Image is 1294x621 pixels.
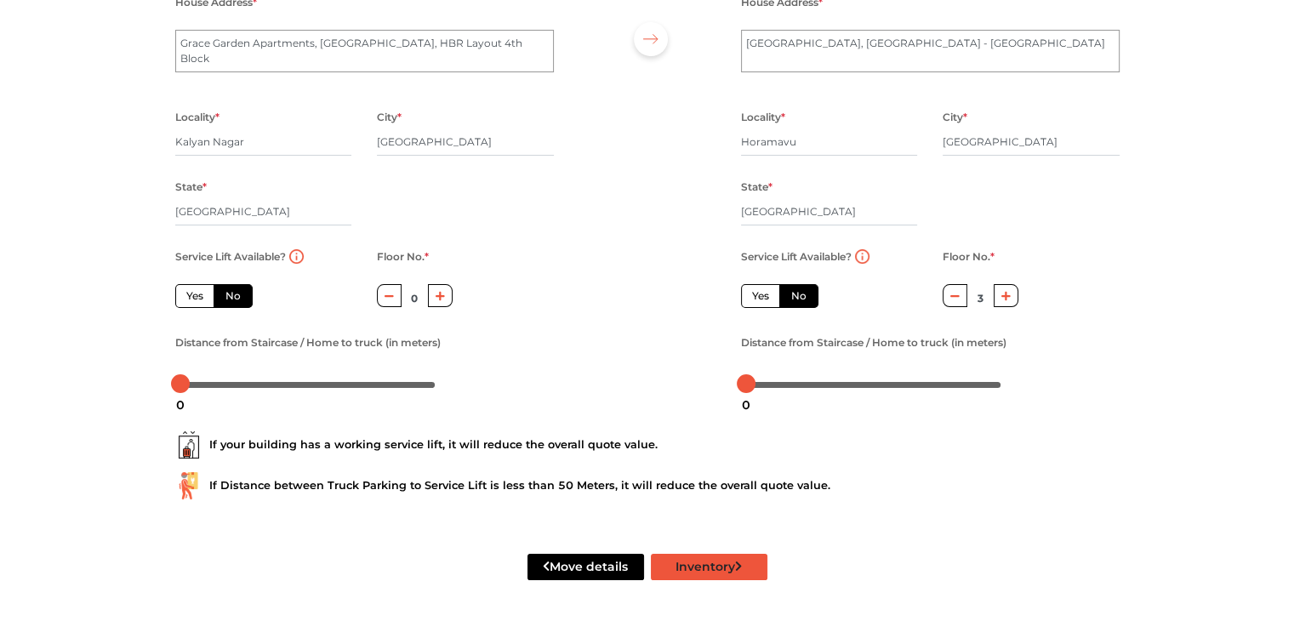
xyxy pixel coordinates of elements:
[214,284,253,308] label: No
[741,332,1006,354] label: Distance from Staircase / Home to truck (in meters)
[741,30,1120,72] textarea: [GEOGRAPHIC_DATA], [GEOGRAPHIC_DATA] - [GEOGRAPHIC_DATA]
[741,284,780,308] label: Yes
[377,106,402,128] label: City
[651,554,767,580] button: Inventory
[741,176,772,198] label: State
[741,246,852,268] label: Service Lift Available?
[175,106,219,128] label: Locality
[175,332,441,354] label: Distance from Staircase / Home to truck (in meters)
[779,284,818,308] label: No
[527,554,644,580] button: Move details
[377,246,429,268] label: Floor No.
[741,106,785,128] label: Locality
[175,176,207,198] label: State
[169,390,191,419] div: 0
[175,246,286,268] label: Service Lift Available?
[175,284,214,308] label: Yes
[943,106,967,128] label: City
[175,30,554,72] textarea: Grace Garden Apartments, [GEOGRAPHIC_DATA], HBR Layout 4th Block
[175,472,202,499] img: ...
[943,246,995,268] label: Floor No.
[735,390,757,419] div: 0
[175,472,1120,499] div: If Distance between Truck Parking to Service Lift is less than 50 Meters, it will reduce the over...
[175,431,1120,459] div: If your building has a working service lift, it will reduce the overall quote value.
[175,431,202,459] img: ...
